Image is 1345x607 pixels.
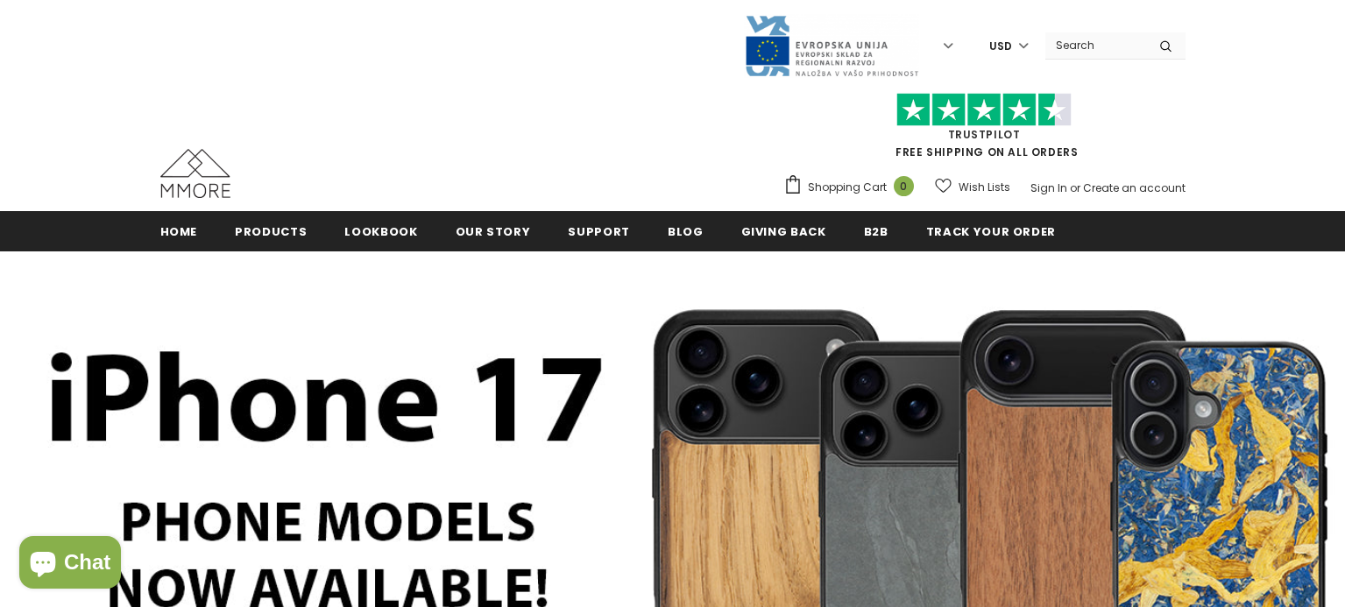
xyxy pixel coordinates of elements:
a: Trustpilot [948,127,1021,142]
span: Wish Lists [959,179,1010,196]
span: Home [160,223,198,240]
span: Lookbook [344,223,417,240]
a: Giving back [741,211,826,251]
a: support [568,211,630,251]
input: Search Site [1045,32,1146,58]
span: Track your order [926,223,1056,240]
a: Blog [668,211,704,251]
span: B2B [864,223,888,240]
a: Track your order [926,211,1056,251]
span: 0 [894,176,914,196]
inbox-online-store-chat: Shopify online store chat [14,536,126,593]
a: Javni Razpis [744,38,919,53]
img: MMORE Cases [160,149,230,198]
a: Home [160,211,198,251]
a: Sign In [1030,180,1067,195]
span: Our Story [456,223,531,240]
span: FREE SHIPPING ON ALL ORDERS [783,101,1186,159]
span: or [1070,180,1080,195]
a: Wish Lists [935,172,1010,202]
span: support [568,223,630,240]
span: Shopping Cart [808,179,887,196]
img: Trust Pilot Stars [896,93,1072,127]
span: Giving back [741,223,826,240]
a: B2B [864,211,888,251]
a: Lookbook [344,211,417,251]
span: USD [989,38,1012,55]
a: Shopping Cart 0 [783,174,923,201]
span: Products [235,223,307,240]
a: Products [235,211,307,251]
span: Blog [668,223,704,240]
a: Create an account [1083,180,1186,195]
img: Javni Razpis [744,14,919,78]
a: Our Story [456,211,531,251]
